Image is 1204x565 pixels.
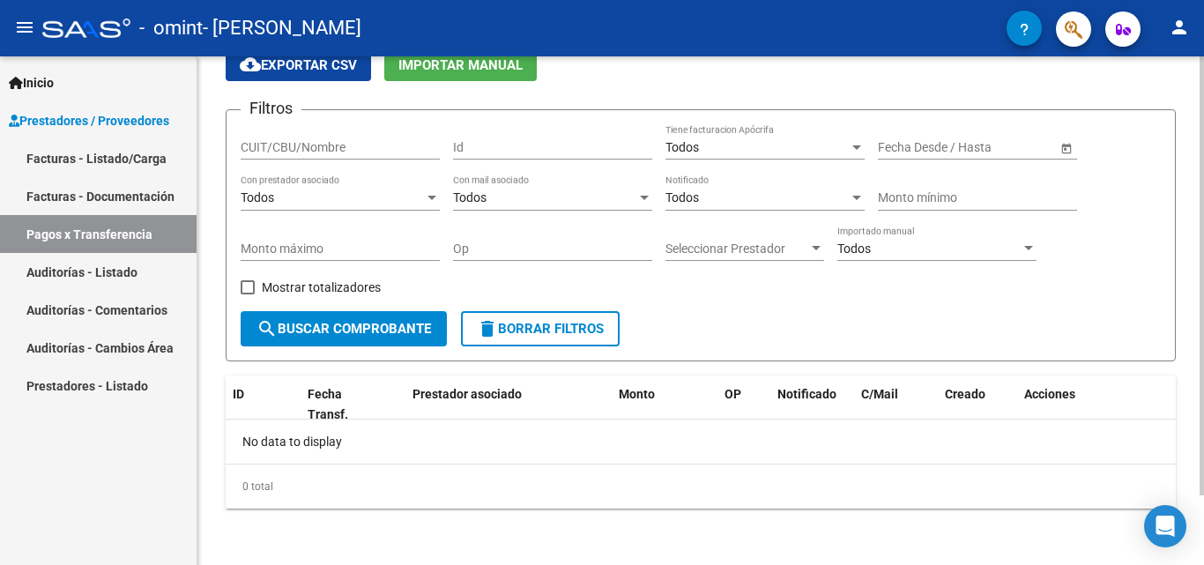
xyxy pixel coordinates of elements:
[233,387,244,401] span: ID
[256,318,278,339] mat-icon: search
[301,375,380,434] datatable-header-cell: Fecha Transf.
[241,190,274,204] span: Todos
[240,54,261,75] mat-icon: cloud_download
[14,17,35,38] mat-icon: menu
[9,73,54,93] span: Inicio
[725,387,741,401] span: OP
[717,375,770,434] datatable-header-cell: OP
[241,311,447,346] button: Buscar Comprobante
[878,140,942,155] input: Fecha inicio
[308,387,348,421] span: Fecha Transf.
[256,321,431,337] span: Buscar Comprobante
[837,242,871,256] span: Todos
[1144,505,1186,547] div: Open Intercom Messenger
[861,387,898,401] span: C/Mail
[665,190,699,204] span: Todos
[854,375,938,434] datatable-header-cell: C/Mail
[226,375,301,434] datatable-header-cell: ID
[777,387,836,401] span: Notificado
[619,387,655,401] span: Monto
[226,48,371,81] button: Exportar CSV
[262,277,381,298] span: Mostrar totalizadores
[453,190,487,204] span: Todos
[938,375,1017,434] datatable-header-cell: Creado
[461,311,620,346] button: Borrar Filtros
[945,387,985,401] span: Creado
[384,48,537,81] button: Importar Manual
[226,420,1176,464] div: No data to display
[405,375,612,434] datatable-header-cell: Prestador asociado
[477,318,498,339] mat-icon: delete
[398,57,523,73] span: Importar Manual
[1017,375,1176,434] datatable-header-cell: Acciones
[770,375,854,434] datatable-header-cell: Notificado
[665,242,808,256] span: Seleccionar Prestador
[226,465,1176,509] div: 0 total
[241,96,301,121] h3: Filtros
[957,140,1044,155] input: Fecha fin
[240,57,357,73] span: Exportar CSV
[139,9,203,48] span: - omint
[477,321,604,337] span: Borrar Filtros
[412,387,522,401] span: Prestador asociado
[665,140,699,154] span: Todos
[612,375,717,434] datatable-header-cell: Monto
[9,111,169,130] span: Prestadores / Proveedores
[1057,138,1075,157] button: Open calendar
[1024,387,1075,401] span: Acciones
[203,9,361,48] span: - [PERSON_NAME]
[1169,17,1190,38] mat-icon: person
